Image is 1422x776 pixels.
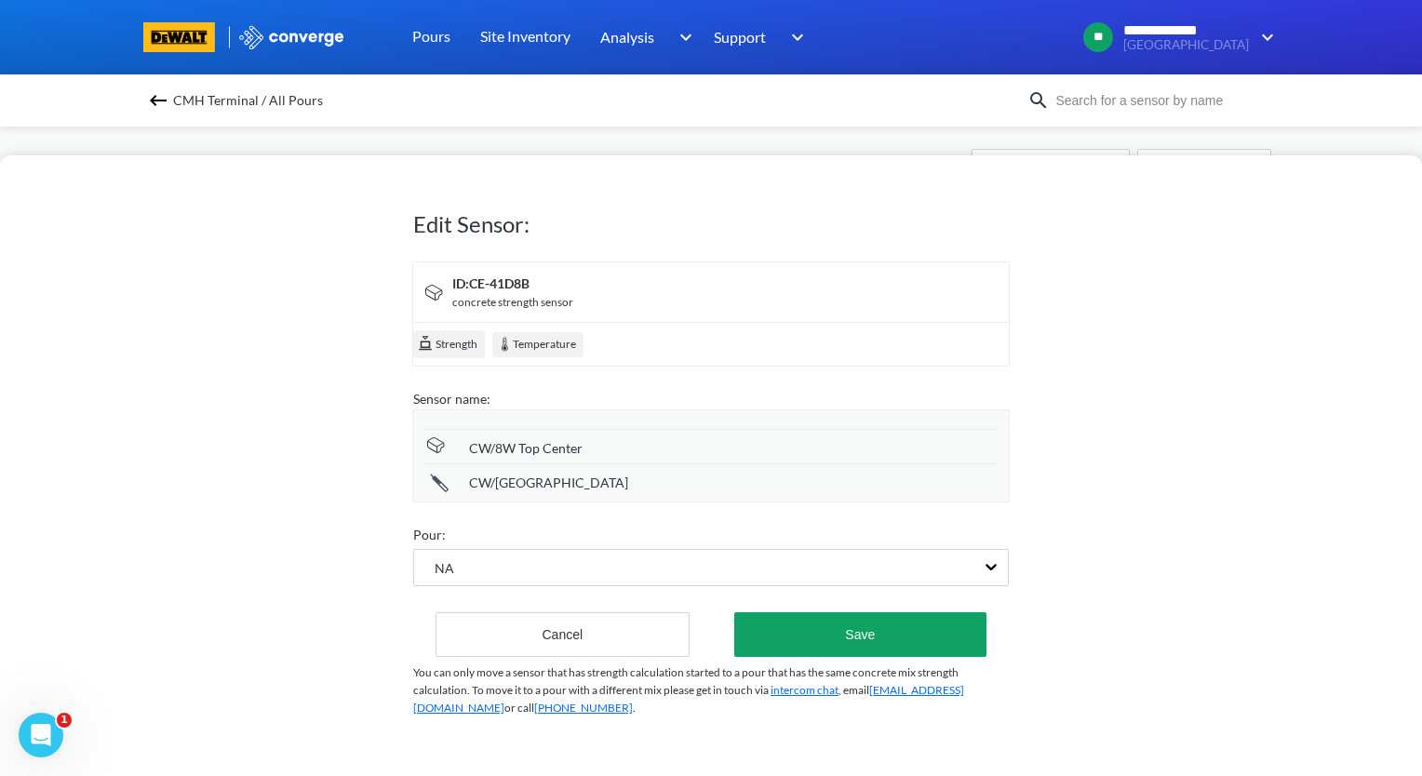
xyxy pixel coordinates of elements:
button: Save [734,612,986,657]
div: ID: CE-41D8B [452,274,573,294]
span: Strength [434,336,477,355]
img: temperature.svg [496,336,513,353]
iframe: Intercom live chat [19,713,63,757]
a: [PHONE_NUMBER] [534,701,633,715]
img: cube.svg [417,334,434,351]
p: You can only move a sensor that has strength calculation started to a pour that has the same conc... [413,664,1009,716]
span: CW/8W Top Center [469,438,583,459]
img: logo_ewhite.svg [237,25,345,49]
img: icon-search.svg [1027,89,1050,112]
span: CW/[GEOGRAPHIC_DATA] [469,473,628,493]
img: branding logo [143,22,215,52]
span: Analysis [600,25,654,48]
span: Support [714,25,766,48]
img: downArrow.svg [1249,26,1279,48]
img: backspace.svg [147,89,169,112]
span: [GEOGRAPHIC_DATA] [1123,38,1249,52]
button: Cancel [436,612,690,657]
img: icon-tail.svg [424,468,454,498]
div: Sensor name: [413,389,1009,409]
img: signal-icon.svg [424,434,447,456]
img: signal-icon.svg [423,281,445,303]
h1: Edit Sensor: [413,209,1009,239]
div: Temperature [492,332,584,357]
a: branding logo [143,22,237,52]
span: 1 [57,713,72,728]
input: Search for a sensor by name [1050,90,1275,111]
span: NA [414,558,454,579]
div: Pour: [413,525,1009,545]
a: [EMAIL_ADDRESS][DOMAIN_NAME] [413,683,964,715]
div: concrete strength sensor [452,294,573,312]
a: intercom chat [771,683,838,697]
span: CMH Terminal / All Pours [173,87,323,114]
img: downArrow.svg [779,26,809,48]
img: downArrow.svg [667,26,697,48]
